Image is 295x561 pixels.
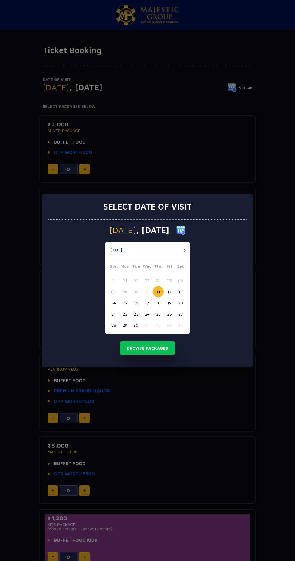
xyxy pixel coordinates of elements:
[164,297,175,308] button: 19
[164,319,175,331] button: 03
[175,297,186,308] button: 20
[108,319,119,331] button: 28
[153,263,164,271] span: Thu
[130,297,141,308] button: 16
[108,263,119,271] span: Sun
[141,319,153,331] button: 01
[136,226,169,234] span: , [DATE]
[141,275,153,286] button: 03
[119,263,130,271] span: Mon
[164,275,175,286] button: 05
[119,308,130,319] button: 22
[153,319,164,331] button: 02
[103,201,192,212] h3: Select date of visit
[153,308,164,319] button: 25
[153,297,164,308] button: 18
[130,319,141,331] button: 30
[108,286,119,297] button: 07
[175,275,186,286] button: 06
[130,275,141,286] button: 02
[130,263,141,271] span: Tue
[107,246,125,255] button: [DATE]
[164,286,175,297] button: 12
[108,275,119,286] button: 31
[175,263,186,271] span: Sat
[119,319,130,331] button: 29
[153,275,164,286] button: 04
[130,286,141,297] button: 09
[120,341,175,355] button: Browse Packages
[164,263,175,271] span: Fri
[110,226,136,234] span: [DATE]
[141,263,153,271] span: Wed
[175,286,186,297] button: 13
[153,286,164,297] button: 11
[108,297,119,308] button: 14
[175,308,186,319] button: 27
[141,286,153,297] button: 10
[119,297,130,308] button: 15
[130,308,141,319] button: 23
[119,275,130,286] button: 01
[175,319,186,331] button: 04
[108,308,119,319] button: 21
[164,308,175,319] button: 26
[176,226,185,235] img: calender icon
[141,297,153,308] button: 17
[119,286,130,297] button: 08
[141,308,153,319] button: 24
